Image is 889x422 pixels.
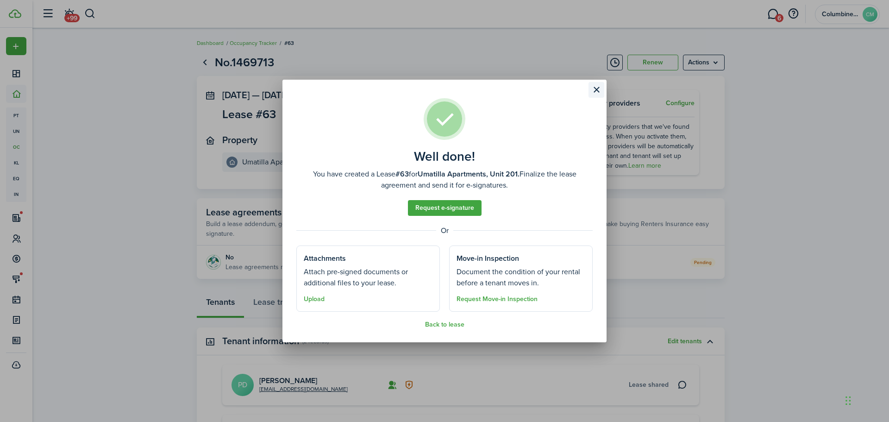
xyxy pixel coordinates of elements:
[843,378,889,422] iframe: Chat Widget
[395,169,409,179] b: #63
[418,169,520,179] b: Umatilla Apartments, Unit 201.
[304,253,346,264] well-done-section-title: Attachments
[588,82,604,98] button: Close modal
[304,296,325,303] button: Upload
[845,387,851,415] div: Drag
[457,296,538,303] button: Request Move-in Inspection
[296,169,593,191] well-done-description: You have created a Lease for Finalize the lease agreement and send it for e-signatures.
[304,266,432,289] well-done-section-description: Attach pre-signed documents or additional files to your lease.
[457,253,519,264] well-done-section-title: Move-in Inspection
[408,200,482,216] a: Request e-signature
[296,225,593,236] well-done-separator: Or
[457,266,585,289] well-done-section-description: Document the condition of your rental before a tenant moves in.
[425,321,464,328] button: Back to lease
[414,149,475,164] well-done-title: Well done!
